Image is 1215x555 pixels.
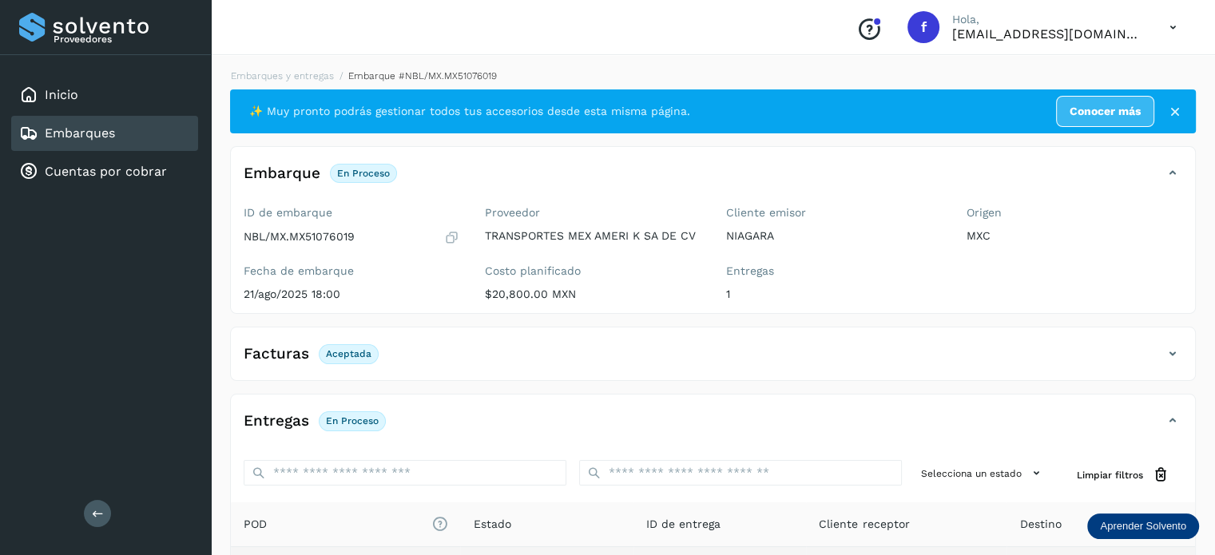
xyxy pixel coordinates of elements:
span: Destino [1019,516,1061,533]
span: Cliente receptor [819,516,909,533]
label: Fecha de embarque [244,264,459,278]
p: NIAGARA [726,229,942,243]
p: TRANSPORTES MEX AMERI K SA DE CV [485,229,701,243]
p: Aceptada [326,348,371,359]
h4: Embarque [244,165,320,183]
a: Embarques [45,125,115,141]
p: fyc3@mexamerik.com [952,26,1144,42]
p: Hola, [952,13,1144,26]
div: Inicio [11,77,198,113]
span: Embarque #NBL/MX.MX51076019 [348,70,497,81]
a: Embarques y entregas [231,70,334,81]
label: Origen [967,206,1182,220]
label: Costo planificado [485,264,701,278]
h4: Facturas [244,345,309,363]
p: Aprender Solvento [1100,520,1186,533]
label: Entregas [726,264,942,278]
p: NBL/MX.MX51076019 [244,230,355,244]
div: EntregasEn proceso [231,407,1195,447]
a: Cuentas por cobrar [45,164,167,179]
label: ID de embarque [244,206,459,220]
h4: Entregas [244,412,309,430]
p: En proceso [337,168,390,179]
div: Embarques [11,116,198,151]
span: Estado [473,516,510,533]
label: Proveedor [485,206,701,220]
div: Cuentas por cobrar [11,154,198,189]
p: MXC [967,229,1182,243]
p: En proceso [326,415,379,426]
p: 21/ago/2025 18:00 [244,287,459,301]
a: Inicio [45,87,78,102]
a: Conocer más [1056,96,1154,127]
label: Cliente emisor [726,206,942,220]
span: Limpiar filtros [1077,468,1143,482]
button: Limpiar filtros [1064,460,1182,490]
p: Proveedores [54,34,192,45]
span: ✨ Muy pronto podrás gestionar todos tus accesorios desde esta misma página. [249,103,690,120]
div: FacturasAceptada [231,340,1195,380]
div: Aprender Solvento [1087,513,1199,539]
nav: breadcrumb [230,69,1196,83]
button: Selecciona un estado [915,460,1051,486]
p: $20,800.00 MXN [485,287,701,301]
p: 1 [726,287,942,301]
div: EmbarqueEn proceso [231,160,1195,200]
span: ID de entrega [646,516,721,533]
span: POD [244,516,447,533]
